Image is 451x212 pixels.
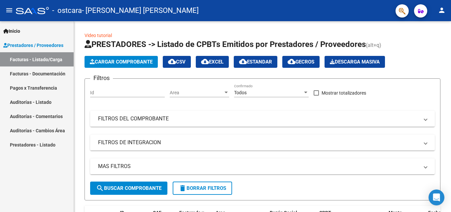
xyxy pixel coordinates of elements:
mat-icon: cloud_download [168,58,176,65]
mat-expansion-panel-header: FILTROS DE INTEGRACION [90,135,435,150]
button: EXCEL [196,56,229,68]
span: Todos [234,90,247,95]
span: Buscar Comprobante [96,185,161,191]
mat-panel-title: MAS FILTROS [98,163,419,170]
mat-icon: cloud_download [201,58,209,65]
span: Inicio [3,27,20,35]
button: Descarga Masiva [325,56,385,68]
button: CSV [163,56,191,68]
span: Cargar Comprobante [90,59,153,65]
mat-expansion-panel-header: MAS FILTROS [90,158,435,174]
span: Mostrar totalizadores [322,89,366,97]
button: Borrar Filtros [173,182,232,195]
span: - ostcara [52,3,82,18]
span: Area [170,90,223,96]
span: (alt+q) [366,42,381,48]
span: EXCEL [201,59,224,65]
span: CSV [168,59,186,65]
mat-icon: cloud_download [288,58,295,65]
mat-icon: cloud_download [239,58,247,65]
span: - [PERSON_NAME] [PERSON_NAME] [82,3,199,18]
div: Open Intercom Messenger [429,190,444,205]
mat-panel-title: FILTROS DE INTEGRACION [98,139,419,146]
mat-icon: person [438,6,446,14]
span: Gecros [288,59,314,65]
app-download-masive: Descarga masiva de comprobantes (adjuntos) [325,56,385,68]
h3: Filtros [90,73,113,83]
mat-panel-title: FILTROS DEL COMPROBANTE [98,115,419,122]
button: Cargar Comprobante [85,56,158,68]
span: Borrar Filtros [179,185,226,191]
a: Video tutorial [85,33,112,38]
button: Buscar Comprobante [90,182,167,195]
button: Gecros [282,56,320,68]
mat-icon: search [96,184,104,192]
button: Estandar [234,56,277,68]
span: Descarga Masiva [330,59,380,65]
mat-expansion-panel-header: FILTROS DEL COMPROBANTE [90,111,435,127]
mat-icon: delete [179,184,187,192]
span: Estandar [239,59,272,65]
span: PRESTADORES -> Listado de CPBTs Emitidos por Prestadores / Proveedores [85,40,366,49]
span: Prestadores / Proveedores [3,42,63,49]
mat-icon: menu [5,6,13,14]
